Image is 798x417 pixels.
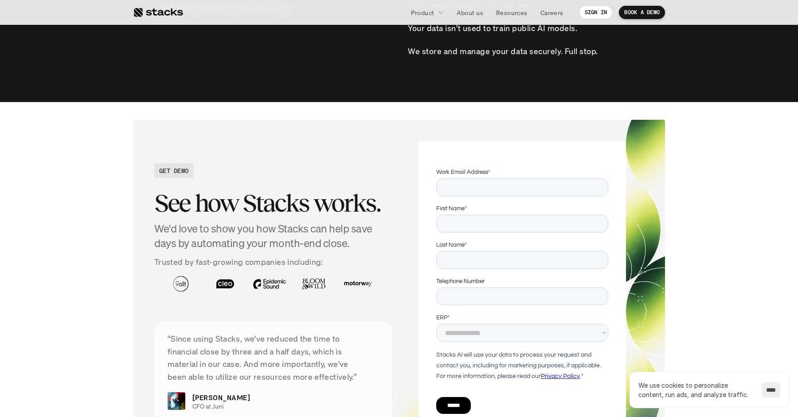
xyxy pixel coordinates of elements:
p: Your data isn’t used to train public AI models. [408,22,577,35]
h2: See how Stacks works. [154,189,392,217]
p: SIGN IN [585,9,607,16]
a: Careers [535,4,569,20]
a: Resources [491,4,533,20]
a: About us [451,4,489,20]
p: CFO at Juni [192,403,371,410]
p: We use cookies to personalize content, run ads, and analyze traffic. [638,381,753,399]
p: Product [411,8,434,17]
p: Resources [496,8,528,17]
p: We store and manage your data securely. Full stop. [408,45,598,58]
p: About us [457,8,483,17]
p: Careers [540,8,563,17]
a: BOOK A DEMO [619,6,665,19]
p: [PERSON_NAME] [192,392,250,403]
p: “Since using Stacks, we've reduced the time to financial close by three and a half days, which is... [168,332,379,383]
p: Trusted by fast-growing companies including: [154,256,392,268]
p: BOOK A DEMO [624,9,660,16]
h2: GET DEMO [159,166,188,175]
h4: We'd love to show you how Stacks can help save days by automating your month-end close. [154,221,392,251]
a: SIGN IN [579,6,613,19]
